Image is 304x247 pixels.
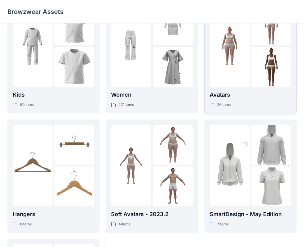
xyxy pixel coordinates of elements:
img: folder 2 [54,125,94,165]
p: SmartDesign - May Edition [210,210,291,219]
img: folder 3 [54,47,94,87]
img: folder 1 [111,145,151,185]
p: 221 items [118,102,134,108]
img: folder 2 [153,125,193,165]
img: folder 3 [251,157,291,216]
p: Soft Avatars - 2023.2 [111,210,193,219]
a: folder 1folder 2folder 3Hangers6items [7,119,100,233]
p: Kids [13,90,94,99]
p: Hangers [13,210,94,219]
img: folder 3 [153,166,193,206]
p: 7 items [217,221,229,228]
p: 59 items [20,102,34,108]
p: Women [111,90,193,99]
img: folder 1 [210,26,250,66]
p: Avatars [210,90,291,99]
img: folder 1 [210,136,250,195]
p: Browzwear Assets [7,7,63,16]
img: folder 3 [54,166,94,206]
img: folder 2 [54,5,94,45]
a: folder 1folder 2folder 3Soft Avatars - 2023.24items [106,119,198,233]
img: folder 3 [251,47,291,87]
img: folder 1 [111,26,151,66]
p: 6 items [20,221,32,228]
p: 4 items [118,221,130,228]
a: folder 1folder 2folder 3SmartDesign - May Edition7items [204,119,297,233]
img: folder 1 [13,145,53,185]
img: folder 2 [251,115,291,175]
img: folder 2 [251,5,291,45]
img: folder 1 [13,26,53,66]
img: folder 2 [153,5,193,45]
p: 26 items [217,102,231,108]
img: folder 3 [153,47,193,87]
